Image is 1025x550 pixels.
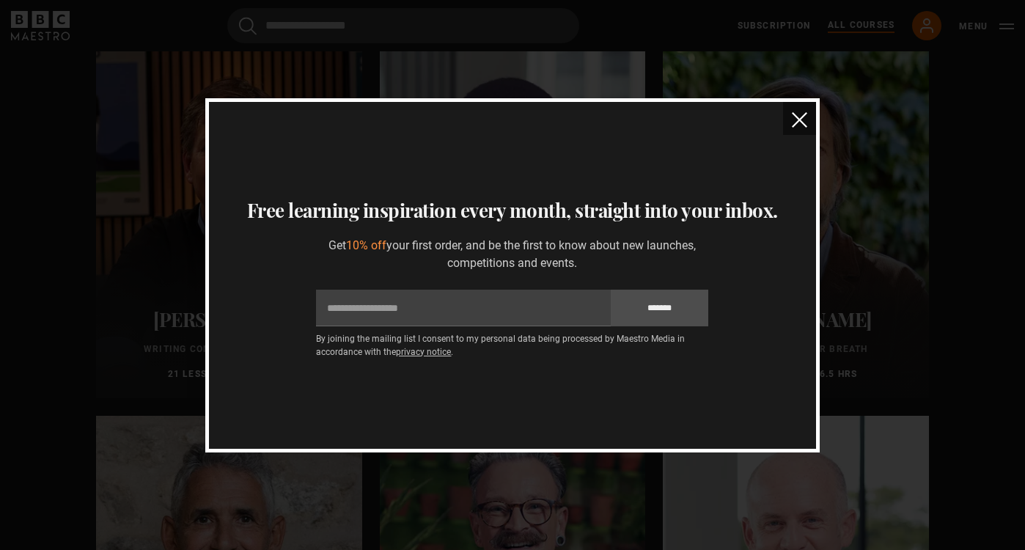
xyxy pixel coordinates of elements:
[316,237,708,272] p: Get your first order, and be the first to know about new launches, competitions and events.
[783,102,816,135] button: close
[316,332,708,359] p: By joining the mailing list I consent to my personal data being processed by Maestro Media in acc...
[396,347,451,357] a: privacy notice
[346,238,386,252] span: 10% off
[227,196,799,225] h3: Free learning inspiration every month, straight into your inbox.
